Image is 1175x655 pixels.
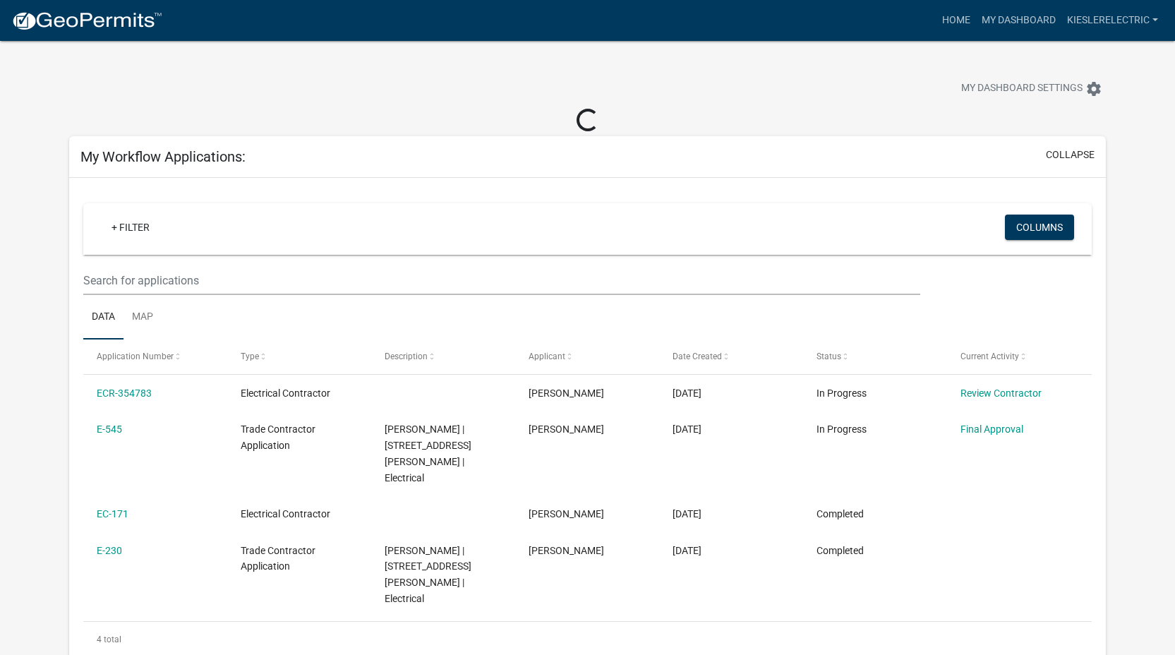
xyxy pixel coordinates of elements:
[83,266,920,295] input: Search for applications
[385,351,428,361] span: Description
[936,7,976,34] a: Home
[673,508,701,519] span: 12/08/2023
[529,508,604,519] span: Jill Kiesler
[241,351,259,361] span: Type
[385,545,471,604] span: Jill Kiesler | 10112 SAINT JOHN ROAD | Electrical
[83,339,227,373] datatable-header-cell: Application Number
[947,339,1091,373] datatable-header-cell: Current Activity
[529,423,604,435] span: Jill Kiesler
[1061,7,1164,34] a: KieslerElectric
[1085,80,1102,97] i: settings
[529,545,604,556] span: Jill Kiesler
[960,351,1019,361] span: Current Activity
[97,423,122,435] a: E-545
[241,545,315,572] span: Trade Contractor Application
[803,339,947,373] datatable-header-cell: Status
[817,387,867,399] span: In Progress
[227,339,371,373] datatable-header-cell: Type
[100,215,161,240] a: + Filter
[241,508,330,519] span: Electrical Contractor
[976,7,1061,34] a: My Dashboard
[1005,215,1074,240] button: Columns
[817,508,864,519] span: Completed
[97,545,122,556] a: E-230
[529,351,565,361] span: Applicant
[97,351,174,361] span: Application Number
[817,423,867,435] span: In Progress
[529,387,604,399] span: Jill Kiesler
[960,423,1023,435] a: Final Approval
[241,423,315,451] span: Trade Contractor Application
[515,339,659,373] datatable-header-cell: Applicant
[97,387,152,399] a: ECR-354783
[960,387,1042,399] a: Review Contractor
[659,339,803,373] datatable-header-cell: Date Created
[950,75,1114,102] button: My Dashboard Settingssettings
[83,295,123,340] a: Data
[241,387,330,399] span: Electrical Contractor
[673,351,722,361] span: Date Created
[673,545,701,556] span: 01/20/2023
[371,339,515,373] datatable-header-cell: Description
[673,387,701,399] span: 12/31/2024
[123,295,162,340] a: Map
[673,423,701,435] span: 05/30/2024
[817,545,864,556] span: Completed
[1046,148,1095,162] button: collapse
[97,508,128,519] a: EC-171
[80,148,246,165] h5: My Workflow Applications:
[817,351,841,361] span: Status
[961,80,1083,97] span: My Dashboard Settings
[385,423,471,483] span: Jill Kiesler | 8229 Rachel Lane | Electrical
